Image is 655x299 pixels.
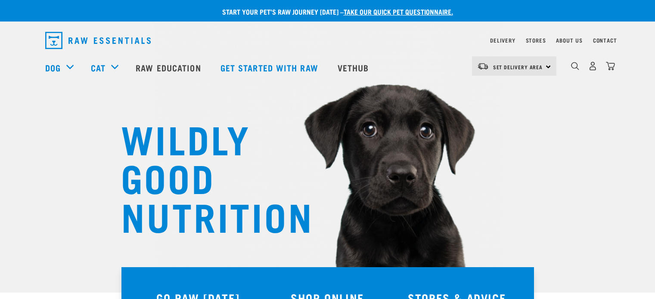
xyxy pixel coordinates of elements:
nav: dropdown navigation [38,28,617,52]
a: Stores [526,39,546,42]
a: take our quick pet questionnaire. [344,9,453,13]
span: Set Delivery Area [493,65,543,68]
a: Dog [45,61,61,74]
a: Get started with Raw [212,50,329,85]
a: Cat [91,61,106,74]
a: About Us [556,39,582,42]
h1: WILDLY GOOD NUTRITION [121,118,293,234]
a: Raw Education [127,50,211,85]
a: Contact [593,39,617,42]
img: home-icon@2x.png [606,62,615,71]
img: Raw Essentials Logo [45,32,151,49]
a: Vethub [329,50,380,85]
img: home-icon-1@2x.png [571,62,579,70]
a: Delivery [490,39,515,42]
img: user.png [588,62,597,71]
img: van-moving.png [477,62,489,70]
